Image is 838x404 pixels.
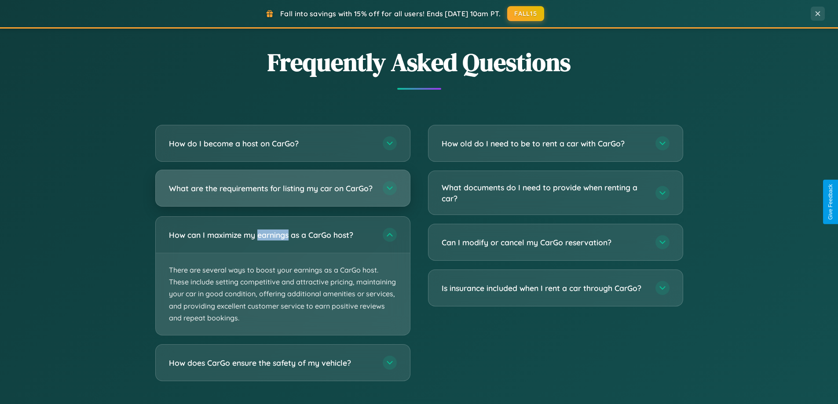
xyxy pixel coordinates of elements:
[442,138,647,149] h3: How old do I need to be to rent a car with CarGo?
[280,9,501,18] span: Fall into savings with 15% off for all users! Ends [DATE] 10am PT.
[169,357,374,368] h3: How does CarGo ensure the safety of my vehicle?
[827,184,834,220] div: Give Feedback
[169,183,374,194] h3: What are the requirements for listing my car on CarGo?
[155,45,683,79] h2: Frequently Asked Questions
[169,138,374,149] h3: How do I become a host on CarGo?
[169,229,374,240] h3: How can I maximize my earnings as a CarGo host?
[507,6,544,21] button: FALL15
[156,253,410,335] p: There are several ways to boost your earnings as a CarGo host. These include setting competitive ...
[442,237,647,248] h3: Can I modify or cancel my CarGo reservation?
[442,182,647,204] h3: What documents do I need to provide when renting a car?
[442,283,647,294] h3: Is insurance included when I rent a car through CarGo?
